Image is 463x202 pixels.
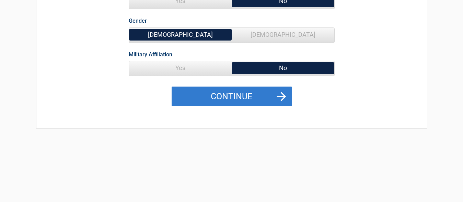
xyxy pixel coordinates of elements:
span: No [232,61,334,75]
span: Yes [129,61,232,75]
span: [DEMOGRAPHIC_DATA] [232,28,334,42]
label: Gender [129,16,147,25]
span: [DEMOGRAPHIC_DATA] [129,28,232,42]
label: Military Affiliation [129,50,172,59]
button: Continue [172,87,292,106]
